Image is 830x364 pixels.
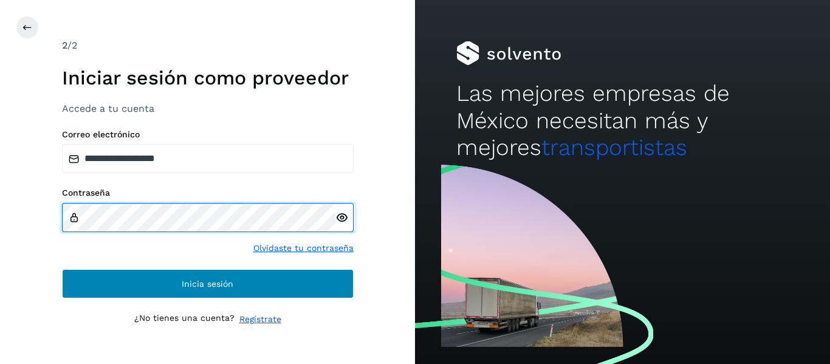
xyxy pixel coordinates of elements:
a: Regístrate [239,313,281,326]
a: Olvidaste tu contraseña [253,242,354,255]
span: 2 [62,39,67,51]
p: ¿No tienes una cuenta? [134,313,235,326]
span: Inicia sesión [182,280,233,288]
div: /2 [62,38,354,53]
label: Contraseña [62,188,354,198]
h3: Accede a tu cuenta [62,103,354,114]
h2: Las mejores empresas de México necesitan más y mejores [456,80,788,161]
button: Inicia sesión [62,269,354,298]
label: Correo electrónico [62,129,354,140]
h1: Iniciar sesión como proveedor [62,66,354,89]
span: transportistas [541,134,687,160]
